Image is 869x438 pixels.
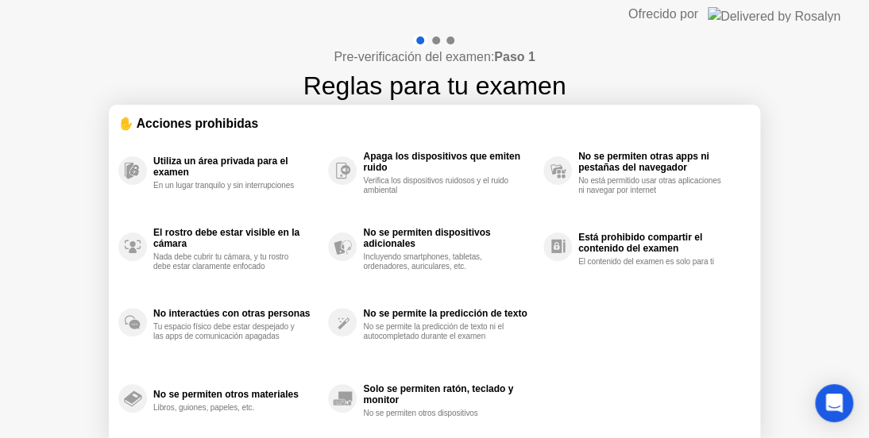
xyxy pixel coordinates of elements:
[153,308,320,319] div: No interactúes con otras personas
[153,181,303,190] div: En un lugar tranquilo y sin interrupciones
[363,227,535,249] div: No se permiten dispositivos adicionales
[153,322,303,341] div: Tu espacio físico debe estar despejado y las apps de comunicación apagadas
[578,232,743,254] div: Está prohibido compartir el contenido del examen
[578,176,728,195] div: No está permitido usar otras aplicaciones ni navegar por internet
[815,384,853,422] div: Open Intercom Messenger
[153,227,320,249] div: El rostro debe estar visible en la cámara
[363,409,513,418] div: No se permiten otros dispositivos
[153,252,303,271] div: Nada debe cubrir tu cámara, y tu rostro debe estar claramente enfocado
[334,48,535,67] h4: Pre-verificación del examen:
[494,50,535,63] b: Paso 1
[628,5,698,24] div: Ofrecido por
[363,151,535,173] div: Apaga los dispositivos que emiten ruido
[708,7,840,21] img: Delivered by Rosalyn
[578,257,728,267] div: El contenido del examen es solo para ti
[153,156,320,178] div: Utiliza un área privada para el examen
[303,67,566,105] h1: Reglas para tu examen
[578,151,743,173] div: No se permiten otras apps ni pestañas del navegador
[153,389,320,400] div: No se permiten otros materiales
[363,383,535,405] div: Solo se permiten ratón, teclado y monitor
[118,114,751,133] div: ✋ Acciones prohibidas
[363,252,513,271] div: Incluyendo smartphones, tabletas, ordenadores, auriculares, etc.
[363,308,535,319] div: No se permite la predicción de texto
[363,322,513,341] div: No se permite la predicción de texto ni el autocompletado durante el examen
[363,176,513,195] div: Verifica los dispositivos ruidosos y el ruido ambiental
[153,403,303,413] div: Libros, guiones, papeles, etc.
